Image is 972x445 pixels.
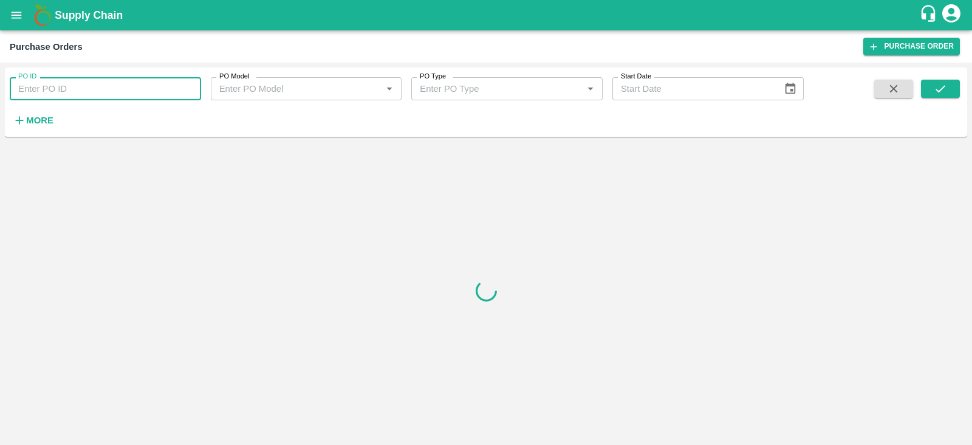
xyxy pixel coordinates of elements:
a: Purchase Order [863,38,960,55]
button: Choose date [779,77,802,100]
label: PO Type [420,72,446,81]
input: Enter PO ID [10,77,201,100]
input: Start Date [612,77,774,100]
a: Supply Chain [55,7,919,24]
div: account of current user [940,2,962,28]
button: More [10,110,56,131]
b: Supply Chain [55,9,123,21]
button: Open [382,81,397,97]
strong: More [26,116,53,125]
input: Enter PO Model [214,81,378,97]
div: customer-support [919,4,940,26]
input: Enter PO Type [415,81,579,97]
div: Purchase Orders [10,39,83,55]
img: logo [30,3,55,27]
label: PO Model [219,72,250,81]
label: PO ID [18,72,36,81]
button: open drawer [2,1,30,29]
label: Start Date [621,72,651,81]
button: Open [583,81,598,97]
